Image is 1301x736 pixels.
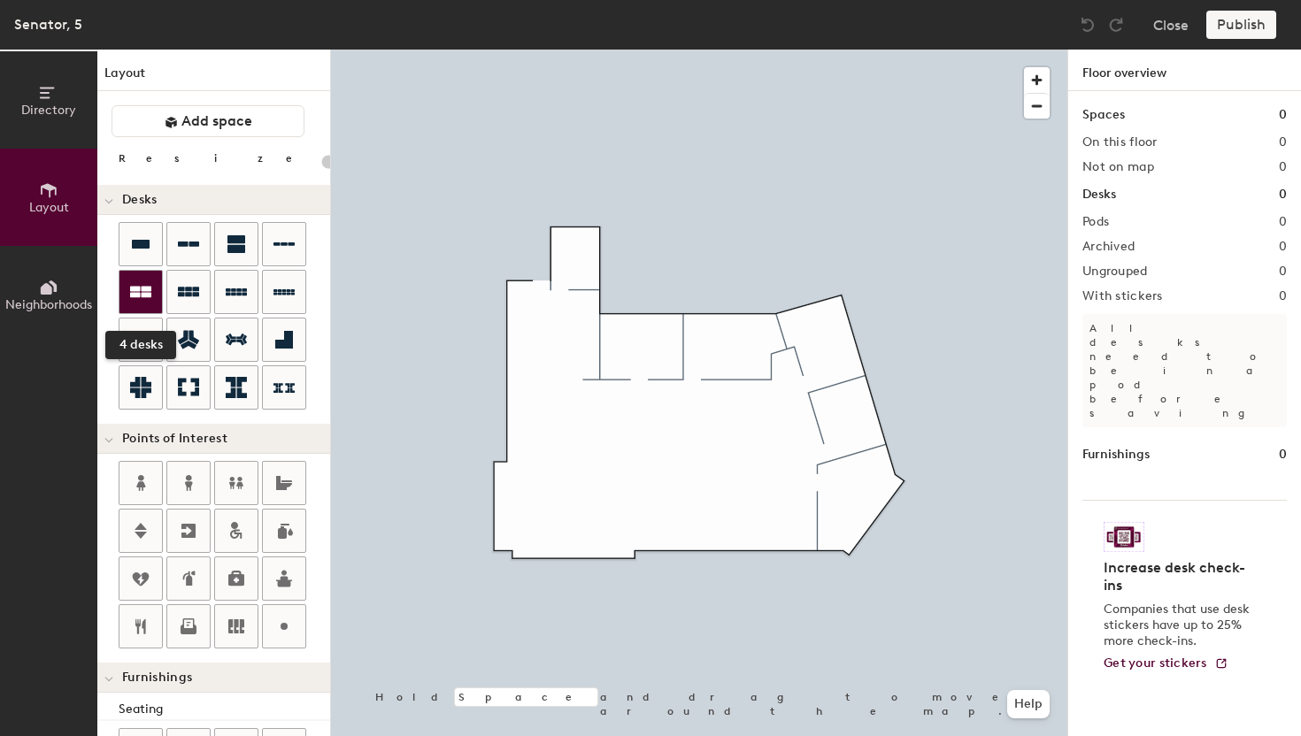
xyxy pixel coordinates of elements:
span: Directory [21,103,76,118]
button: 4 desks [119,270,163,314]
h2: With stickers [1082,289,1163,303]
h2: Not on map [1082,160,1154,174]
h1: Layout [97,64,330,91]
h1: Floor overview [1068,50,1301,91]
button: Add space [112,105,304,137]
h2: Pods [1082,215,1109,229]
a: Get your stickers [1104,656,1228,671]
h1: 0 [1279,185,1287,204]
p: All desks need to be in a pod before saving [1082,314,1287,427]
div: Senator, 5 [14,13,82,35]
span: Neighborhoods [5,297,92,312]
p: Companies that use desk stickers have up to 25% more check-ins. [1104,602,1255,649]
h1: Spaces [1082,105,1125,125]
button: Help [1007,690,1050,718]
span: Get your stickers [1104,655,1207,671]
button: Close [1153,11,1189,39]
span: Points of Interest [122,432,227,446]
span: Desks [122,193,157,207]
h1: Desks [1082,185,1116,204]
h2: 0 [1279,289,1287,303]
h2: 0 [1279,240,1287,254]
h1: 0 [1279,445,1287,464]
img: Undo [1079,16,1097,34]
h2: Archived [1082,240,1135,254]
h4: Increase desk check-ins [1104,559,1255,594]
h2: 0 [1279,160,1287,174]
h2: On this floor [1082,135,1158,149]
h1: 0 [1279,105,1287,125]
h2: 0 [1279,264,1287,279]
span: Furnishings [122,671,192,685]
span: Add space [181,112,252,130]
h1: Furnishings [1082,445,1150,464]
h2: 0 [1279,215,1287,229]
div: Seating [119,700,330,719]
div: Resize [119,151,314,165]
img: Redo [1107,16,1125,34]
h2: 0 [1279,135,1287,149]
span: Layout [29,200,69,215]
h2: Ungrouped [1082,264,1148,279]
img: Sticker logo [1104,522,1144,552]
